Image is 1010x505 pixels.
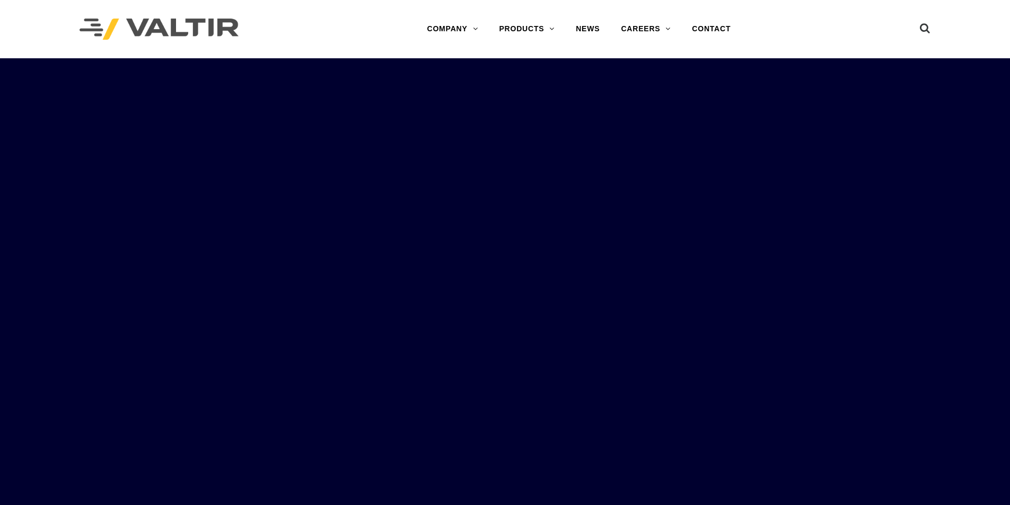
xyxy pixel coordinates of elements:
[80,19,239,40] img: Valtir
[610,19,681,40] a: CAREERS
[681,19,741,40] a: CONTACT
[565,19,610,40] a: NEWS
[416,19,488,40] a: COMPANY
[488,19,565,40] a: PRODUCTS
